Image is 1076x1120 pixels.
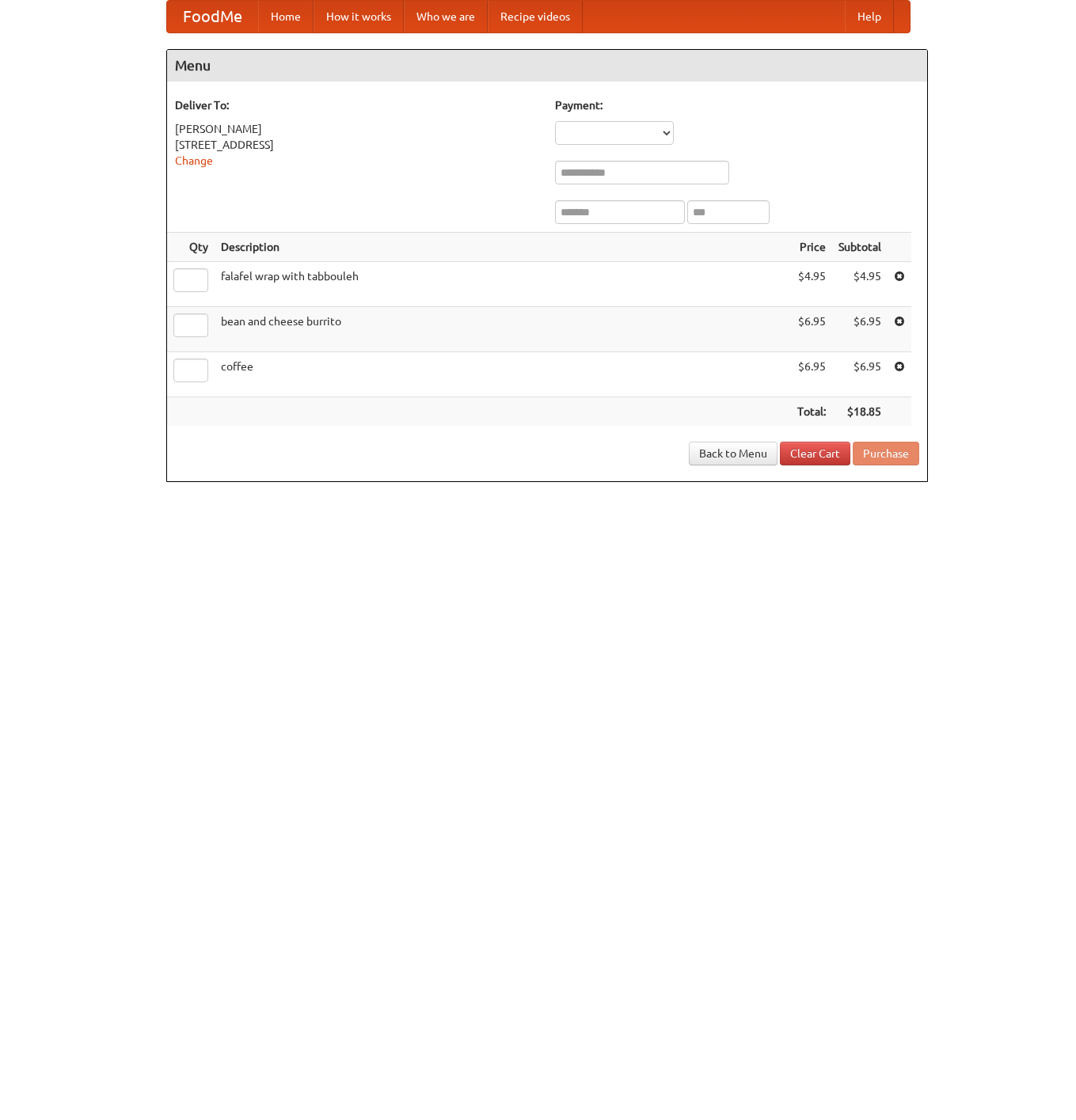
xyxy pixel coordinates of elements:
[832,262,888,307] td: $4.95
[175,154,213,167] a: Change
[314,1,404,32] a: How it works
[853,442,919,465] button: Purchase
[167,1,258,32] a: FoodMe
[832,352,888,397] td: $6.95
[175,97,539,113] h5: Deliver To:
[175,137,539,153] div: [STREET_ADDRESS]
[832,397,888,427] th: $18.85
[488,1,583,32] a: Recipe videos
[791,397,832,427] th: Total:
[404,1,488,32] a: Who we are
[791,233,832,262] th: Price
[215,352,791,397] td: coffee
[167,233,215,262] th: Qty
[791,262,832,307] td: $4.95
[832,233,888,262] th: Subtotal
[258,1,314,32] a: Home
[780,442,850,465] a: Clear Cart
[215,262,791,307] td: falafel wrap with tabbouleh
[832,307,888,352] td: $6.95
[689,442,778,465] a: Back to Menu
[845,1,894,32] a: Help
[791,352,832,397] td: $6.95
[555,97,919,113] h5: Payment:
[791,307,832,352] td: $6.95
[215,307,791,352] td: bean and cheese burrito
[215,233,791,262] th: Description
[175,121,539,137] div: [PERSON_NAME]
[167,50,927,82] h4: Menu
